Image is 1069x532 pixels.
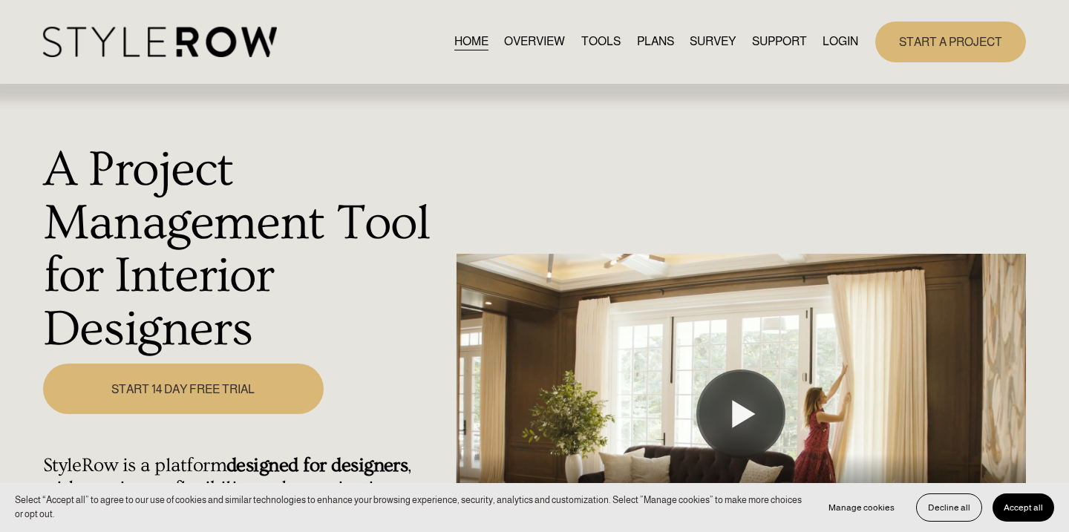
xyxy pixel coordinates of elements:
a: START 14 DAY FREE TRIAL [43,364,324,414]
a: LOGIN [823,32,858,52]
span: Decline all [928,502,970,513]
p: Select “Accept all” to agree to our use of cookies and similar technologies to enhance your brows... [15,493,802,522]
button: Manage cookies [817,493,906,522]
span: SUPPORT [752,33,807,50]
a: START A PROJECT [875,22,1026,62]
button: Accept all [993,493,1054,522]
h1: A Project Management Tool for Interior Designers [43,143,448,356]
a: folder dropdown [752,32,807,52]
span: Accept all [1004,502,1043,513]
button: Decline all [916,493,982,522]
a: PLANS [637,32,674,52]
a: SURVEY [690,32,736,52]
button: Play [696,370,785,459]
a: HOME [454,32,488,52]
img: StyleRow [43,27,277,57]
h4: StyleRow is a platform , with maximum flexibility and organization. [43,454,448,500]
a: OVERVIEW [504,32,565,52]
strong: designed for designers [226,454,408,476]
span: Manage cookies [828,502,895,513]
a: TOOLS [581,32,621,52]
